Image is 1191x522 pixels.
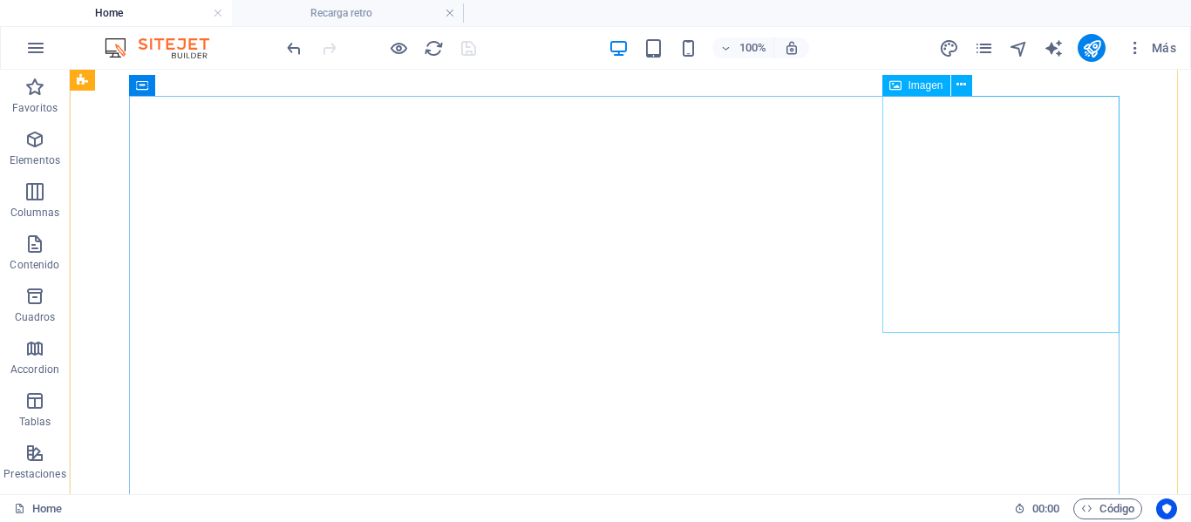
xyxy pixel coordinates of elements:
span: Imagen [909,80,943,91]
i: Páginas (Ctrl+Alt+S) [974,38,994,58]
button: Usercentrics [1156,498,1177,519]
p: Tablas [19,415,51,429]
button: undo [283,37,304,58]
span: : [1045,502,1047,515]
button: publish [1078,34,1106,62]
p: Contenido [10,258,59,272]
button: Código [1073,498,1142,519]
i: Publicar [1082,38,1102,58]
p: Accordion [10,363,59,376]
button: text_generator [1043,37,1064,58]
i: Deshacer: Cambiar elementos de menú (Ctrl+Z) [284,38,304,58]
button: navigator [1008,37,1029,58]
button: 100% [712,37,774,58]
button: Haz clic para salir del modo de previsualización y seguir editando [388,37,409,58]
img: Editor Logo [100,37,231,58]
p: Favoritos [12,101,58,115]
button: pages [973,37,994,58]
button: reload [423,37,444,58]
span: Más [1126,39,1176,57]
span: Código [1081,498,1134,519]
i: AI Writer [1044,38,1064,58]
p: Cuadros [15,310,56,324]
h4: Recarga retro [232,3,464,23]
p: Columnas [10,206,60,220]
span: 00 00 [1032,498,1059,519]
button: design [938,37,959,58]
button: Más [1120,34,1183,62]
i: Volver a cargar página [424,38,444,58]
p: Elementos [10,153,60,167]
h6: 100% [738,37,766,58]
h6: Tiempo de la sesión [1014,498,1060,519]
a: Haz clic para cancelar la selección y doble clic para abrir páginas [14,498,62,519]
p: Prestaciones [3,467,65,481]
